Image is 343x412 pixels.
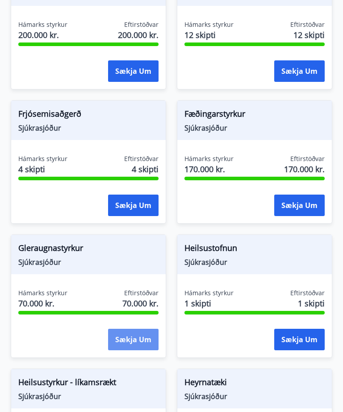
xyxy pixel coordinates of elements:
span: Eftirstöðvar [124,21,159,30]
span: Hámarks styrkur [184,155,234,164]
span: Hámarks styrkur [18,155,67,164]
span: 1 skipti [184,298,234,310]
span: Eftirstöðvar [124,155,159,164]
button: Sækja um [108,329,159,351]
button: Sækja um [274,61,325,82]
span: 4 skipti [18,164,67,175]
span: Heilsustyrkur - líkamsrækt [18,377,159,392]
button: Sækja um [108,61,159,82]
span: Sjúkrasjóður [18,123,159,133]
span: 1 skipti [298,298,325,310]
span: Eftirstöðvar [290,289,325,298]
span: 70.000 kr. [18,298,67,310]
span: Eftirstöðvar [124,289,159,298]
span: 12 skipti [293,30,325,41]
span: Fæðingarstyrkur [184,108,325,123]
span: 170.000 kr. [284,164,325,175]
span: 70.000 kr. [122,298,159,310]
span: Gleraugnastyrkur [18,242,159,258]
span: Hámarks styrkur [184,289,234,298]
span: 12 skipti [184,30,234,41]
button: Sækja um [108,195,159,217]
span: Sjúkrasjóður [184,123,325,133]
span: Heyrnatæki [184,377,325,392]
span: Frjósemisaðgerð [18,108,159,123]
button: Sækja um [274,329,325,351]
span: 200.000 kr. [18,30,67,41]
span: Hámarks styrkur [18,289,67,298]
span: 200.000 kr. [118,30,159,41]
span: Hámarks styrkur [18,21,67,30]
span: 170.000 kr. [184,164,234,175]
span: Sjúkrasjóður [184,258,325,268]
span: Eftirstöðvar [290,21,325,30]
span: Sjúkrasjóður [184,392,325,402]
span: Heilsustofnun [184,242,325,258]
span: 4 skipti [132,164,159,175]
button: Sækja um [274,195,325,217]
span: Sjúkrasjóður [18,258,159,268]
span: Sjúkrasjóður [18,392,159,402]
span: Hámarks styrkur [184,21,234,30]
span: Eftirstöðvar [290,155,325,164]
